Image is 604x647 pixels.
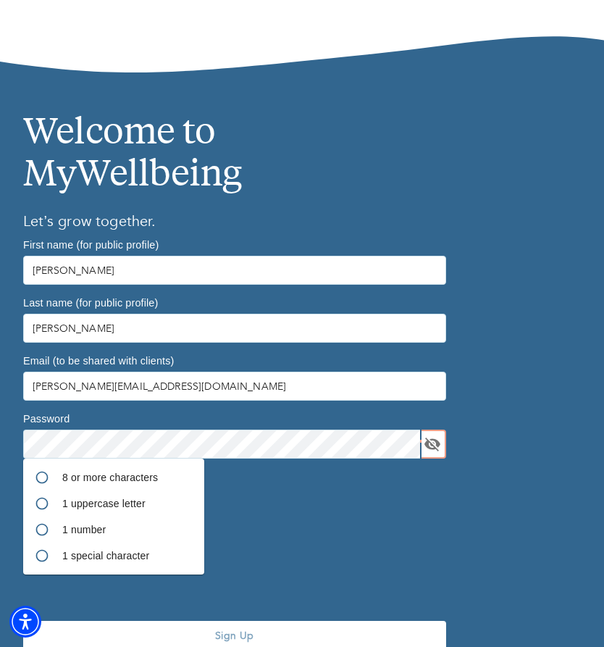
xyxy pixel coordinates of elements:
label: Email (to be shared with clients) [23,356,174,366]
p: 1 uppercase letter [62,496,193,511]
button: toggle password visibility [421,433,443,455]
label: Last name (for public profile) [23,298,158,308]
p: 1 number [62,522,193,537]
input: Type your email address here [23,372,446,401]
span: Sign Up [29,629,440,643]
p: 1 special character [62,548,193,563]
label: First name (for public profile) [23,240,159,250]
div: Accessibility Menu [9,606,41,638]
h6: Let’s grow together. [23,210,581,233]
h1: Welcome to MyWellbeing [23,90,581,198]
p: 8 or more characters [62,470,193,485]
label: Password [23,414,70,424]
